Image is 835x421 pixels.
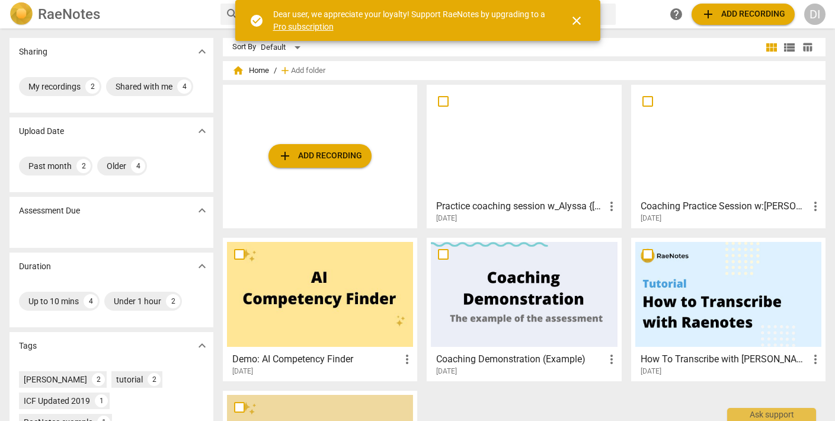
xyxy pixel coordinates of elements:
div: ICF Updated 2019 [24,395,90,407]
span: add [278,149,292,163]
span: view_list [782,40,796,55]
p: Tags [19,340,37,352]
button: Show more [193,43,211,60]
button: DI [804,4,826,25]
span: expand_more [195,124,209,138]
span: [DATE] [641,213,661,224]
span: [DATE] [641,366,661,377]
span: search [225,7,239,21]
span: help [669,7,683,21]
img: Logo [9,2,33,26]
button: Tile view [763,39,780,56]
span: more_vert [808,199,823,213]
span: check_circle [249,14,264,28]
h3: Coaching Demonstration (Example) [436,352,604,366]
span: more_vert [604,199,619,213]
div: Sort By [232,43,256,52]
span: close [570,14,584,28]
div: 2 [76,159,91,173]
span: expand_more [195,339,209,353]
p: Upload Date [19,125,64,138]
div: My recordings [28,81,81,93]
button: Table view [798,39,816,56]
h2: RaeNotes [38,6,100,23]
button: Show more [193,257,211,275]
div: tutorial [116,374,143,385]
p: Assessment Due [19,205,80,217]
span: [DATE] [436,366,457,377]
span: Home [232,65,269,76]
div: 2 [92,373,105,386]
a: Demo: AI Competency Finder[DATE] [227,242,413,376]
span: [DATE] [232,366,253,377]
span: expand_more [195,44,209,59]
span: Add recording [278,149,362,163]
span: add [701,7,715,21]
div: Default [261,38,305,57]
span: more_vert [604,352,619,366]
a: How To Transcribe with [PERSON_NAME][DATE] [635,242,821,376]
a: Help [666,4,687,25]
span: expand_more [195,203,209,218]
div: Shared with me [116,81,172,93]
div: 4 [131,159,145,173]
a: Coaching Practice Session w:[PERSON_NAME] 2 {[PERSON_NAME] #1}[DATE] [635,89,821,223]
div: Ask support [727,408,816,421]
button: Upload [692,4,795,25]
div: 1 [95,394,108,407]
span: view_module [764,40,779,55]
h3: Coaching Practice Session w:Sharell 2 {Deborah #1} [641,199,808,213]
div: [PERSON_NAME] [24,374,87,385]
p: Duration [19,260,51,273]
span: Add folder [291,66,325,75]
span: more_vert [400,352,414,366]
div: 4 [84,294,98,308]
a: Practice coaching session w_Alyssa {[PERSON_NAME] #2}[DATE] [431,89,617,223]
button: List view [780,39,798,56]
div: Up to 10 mins [28,295,79,307]
button: Show more [193,122,211,140]
button: Close [562,7,591,35]
div: Older [107,160,126,172]
span: add [279,65,291,76]
span: / [274,66,277,75]
span: Add recording [701,7,785,21]
button: Upload [268,144,372,168]
span: home [232,65,244,76]
div: 4 [177,79,191,94]
h3: Practice coaching session w_Alyssa {Deborah #2} [436,199,604,213]
button: Show more [193,337,211,355]
a: LogoRaeNotes [9,2,211,26]
div: 2 [166,294,180,308]
a: Coaching Demonstration (Example)[DATE] [431,242,617,376]
span: more_vert [808,352,823,366]
span: table_chart [802,42,813,53]
button: Show more [193,202,211,219]
a: Pro subscription [273,22,334,31]
div: 2 [148,373,161,386]
h3: How To Transcribe with RaeNotes [641,352,808,366]
span: [DATE] [436,213,457,224]
div: 2 [85,79,100,94]
h3: Demo: AI Competency Finder [232,352,400,366]
div: Dear user, we appreciate your loyalty! Support RaeNotes by upgrading to a [273,8,548,33]
p: Sharing [19,46,47,58]
div: Under 1 hour [114,295,161,307]
div: Past month [28,160,72,172]
span: expand_more [195,259,209,273]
